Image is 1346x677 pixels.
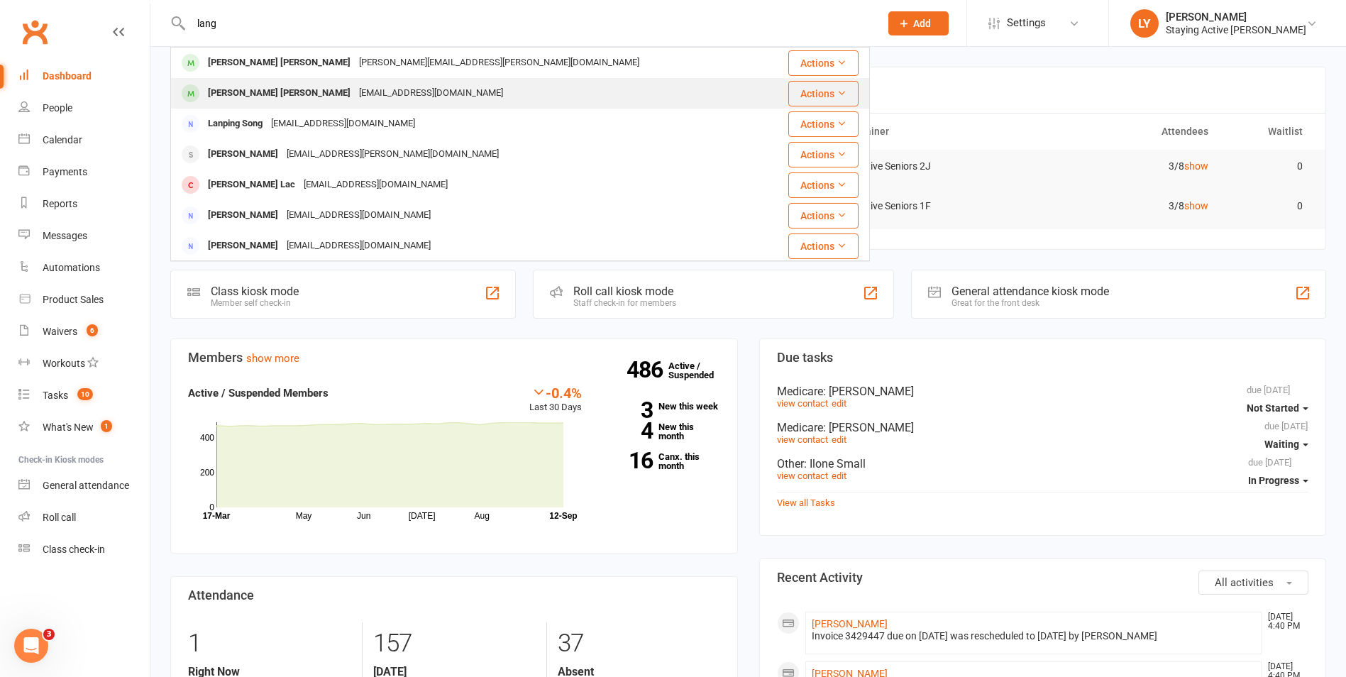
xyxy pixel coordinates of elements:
td: 3/8 [1032,189,1220,223]
div: Member self check-in [211,298,299,308]
div: What's New [43,422,94,433]
a: Payments [18,156,150,188]
a: Tasks 10 [18,380,150,412]
a: show more [246,352,299,365]
button: Actions [788,203,859,229]
div: [PERSON_NAME][EMAIL_ADDRESS][PERSON_NAME][DOMAIN_NAME] [355,53,644,73]
div: [PERSON_NAME] [PERSON_NAME] [204,83,355,104]
button: Waiting [1264,431,1308,457]
div: Medicare [777,385,1309,398]
span: In Progress [1248,475,1299,486]
div: Class check-in [43,544,105,555]
th: Waitlist [1221,114,1315,150]
a: Waivers 6 [18,316,150,348]
span: 3 [43,629,55,640]
div: Messages [43,230,87,241]
div: [EMAIL_ADDRESS][DOMAIN_NAME] [282,236,435,256]
td: 3/8 [1032,150,1220,183]
div: [PERSON_NAME] [PERSON_NAME] [204,53,355,73]
span: 6 [87,324,98,336]
a: edit [832,434,846,445]
div: LY [1130,9,1159,38]
a: Messages [18,220,150,252]
div: Waivers [43,326,77,337]
div: -0.4% [529,385,582,400]
a: Clubworx [17,14,53,50]
td: Active Seniors 2J [843,150,1032,183]
a: 4New this month [603,422,720,441]
div: [PERSON_NAME] [204,144,282,165]
h3: Due tasks [777,351,1309,365]
div: Roll call kiosk mode [573,285,676,298]
div: [PERSON_NAME] Lac [204,175,299,195]
td: 0 [1221,189,1315,223]
time: [DATE] 4:40 PM [1261,612,1308,631]
button: Actions [788,50,859,76]
td: Active Seniors 1F [843,189,1032,223]
button: All activities [1198,571,1308,595]
iframe: Intercom live chat [14,629,48,663]
button: Actions [788,172,859,198]
div: Staff check-in for members [573,298,676,308]
a: show [1184,200,1208,211]
div: [EMAIL_ADDRESS][DOMAIN_NAME] [282,205,435,226]
div: Calendar [43,134,82,145]
a: Workouts [18,348,150,380]
span: All activities [1215,576,1274,589]
a: Class kiosk mode [18,534,150,566]
span: : Ilone Small [804,457,866,470]
div: Roll call [43,512,76,523]
strong: 16 [603,450,653,471]
a: Reports [18,188,150,220]
div: [EMAIL_ADDRESS][PERSON_NAME][DOMAIN_NAME] [282,144,503,165]
input: Search... [187,13,870,33]
a: Product Sales [18,284,150,316]
div: People [43,102,72,114]
th: Attendees [1032,114,1220,150]
div: [EMAIL_ADDRESS][DOMAIN_NAME] [355,83,507,104]
span: : [PERSON_NAME] [823,385,914,398]
span: 10 [77,388,93,400]
strong: Active / Suspended Members [188,387,329,400]
a: 486Active / Suspended [668,351,731,390]
button: Add [888,11,949,35]
div: Great for the front desk [951,298,1109,308]
div: Medicare [777,421,1309,434]
a: edit [832,398,846,409]
a: [PERSON_NAME] [812,618,888,629]
h3: Attendance [188,588,720,602]
div: Class kiosk mode [211,285,299,298]
div: Lanping Song [204,114,267,134]
span: Waiting [1264,439,1299,450]
div: General attendance [43,480,129,491]
div: General attendance kiosk mode [951,285,1109,298]
div: Invoice 3429447 due on [DATE] was rescheduled to [DATE] by [PERSON_NAME] [812,630,1256,642]
a: Calendar [18,124,150,156]
div: Automations [43,262,100,273]
span: Settings [1007,7,1046,39]
div: Dashboard [43,70,92,82]
div: 37 [558,622,720,665]
span: : [PERSON_NAME] [823,421,914,434]
button: Not Started [1247,395,1308,421]
td: 0 [1221,150,1315,183]
a: Dashboard [18,60,150,92]
div: [EMAIL_ADDRESS][DOMAIN_NAME] [267,114,419,134]
strong: 4 [603,420,653,441]
div: Staying Active [PERSON_NAME] [1166,23,1306,36]
div: [PERSON_NAME] [204,205,282,226]
strong: 486 [627,359,668,380]
a: show [1184,160,1208,172]
a: Automations [18,252,150,284]
th: Trainer [843,114,1032,150]
a: view contact [777,470,828,481]
div: [EMAIL_ADDRESS][DOMAIN_NAME] [299,175,452,195]
div: Payments [43,166,87,177]
a: View all Tasks [777,497,835,508]
span: 1 [101,420,112,432]
button: Actions [788,233,859,259]
a: People [18,92,150,124]
div: 157 [373,622,536,665]
a: General attendance kiosk mode [18,470,150,502]
div: Other [777,457,1309,470]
